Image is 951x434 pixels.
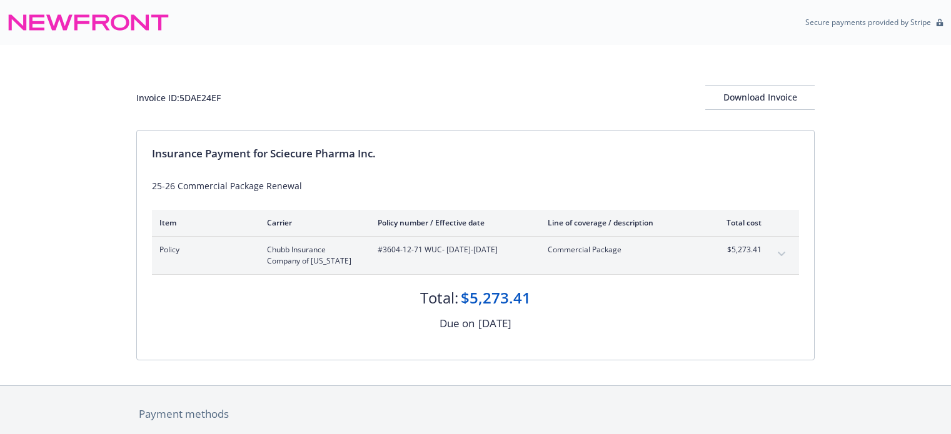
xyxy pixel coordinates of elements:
[772,244,792,264] button: expand content
[548,217,695,228] div: Line of coverage / description
[715,244,762,255] span: $5,273.41
[461,287,531,308] div: $5,273.41
[152,145,799,162] div: Insurance Payment for Sciecure Pharma Inc.
[267,217,358,228] div: Carrier
[420,287,458,308] div: Total:
[478,315,511,332] div: [DATE]
[267,244,358,267] span: Chubb Insurance Company of [US_STATE]
[548,244,695,255] span: Commercial Package
[136,91,221,104] div: Invoice ID: 5DAE24EF
[705,85,815,110] button: Download Invoice
[715,217,762,228] div: Total cost
[152,179,799,192] div: 25-26 Commercial Package Renewal
[805,17,931,27] p: Secure payments provided by Stripe
[139,406,812,422] div: Payment methods
[440,315,475,332] div: Due on
[378,217,528,228] div: Policy number / Effective date
[159,217,247,228] div: Item
[159,244,247,255] span: Policy
[152,237,799,274] div: PolicyChubb Insurance Company of [US_STATE]#3604-12-71 WUC- [DATE]-[DATE]Commercial Package$5,273...
[378,244,528,255] span: #3604-12-71 WUC - [DATE]-[DATE]
[705,86,815,109] div: Download Invoice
